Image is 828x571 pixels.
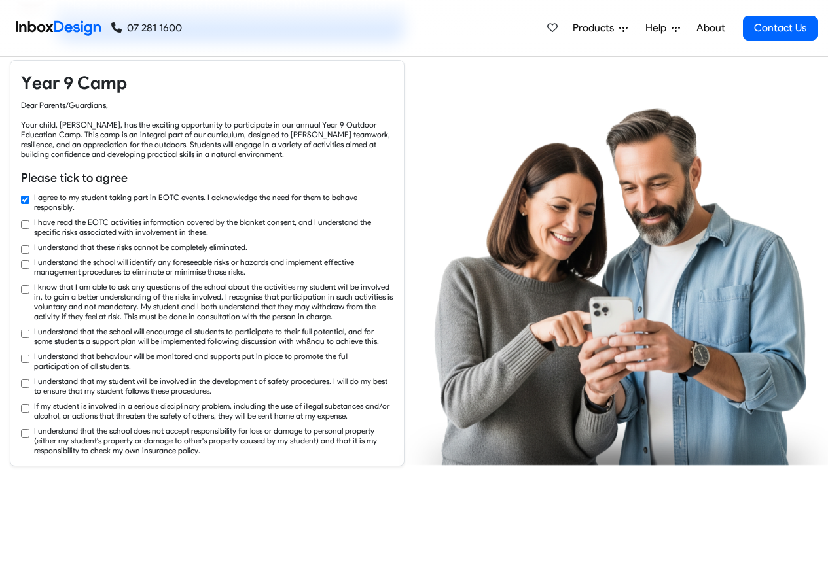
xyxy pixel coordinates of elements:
label: I have read the EOTC activities information covered by the blanket consent, and I understand the ... [34,217,393,237]
label: If my student is involved in a serious disciplinary problem, including the use of illegal substan... [34,401,393,421]
label: I understand the school will identify any foreseeable risks or hazards and implement effective ma... [34,257,393,277]
h4: Year 9 Camp [21,71,393,95]
div: Dear Parents/Guardians, Your child, [PERSON_NAME], has the exciting opportunity to participate in... [21,100,393,159]
label: I understand that behaviour will be monitored and supports put in place to promote the full parti... [34,351,393,371]
a: Contact Us [743,16,818,41]
span: Products [573,20,619,36]
label: I agree to my student taking part in EOTC events. I acknowledge the need for them to behave respo... [34,192,393,212]
h6: Please tick to agree [21,169,393,186]
label: I understand that these risks cannot be completely eliminated. [34,242,247,252]
span: Help [645,20,672,36]
label: I understand that the school will encourage all students to participate to their full potential, ... [34,326,393,346]
a: 07 281 1600 [111,20,182,36]
label: I understand that the school does not accept responsibility for loss or damage to personal proper... [34,426,393,455]
a: About [693,15,729,41]
label: I know that I am able to ask any questions of the school about the activities my student will be ... [34,282,393,321]
a: Help [640,15,685,41]
a: Products [567,15,633,41]
label: I understand that my student will be involved in the development of safety procedures. I will do ... [34,376,393,396]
